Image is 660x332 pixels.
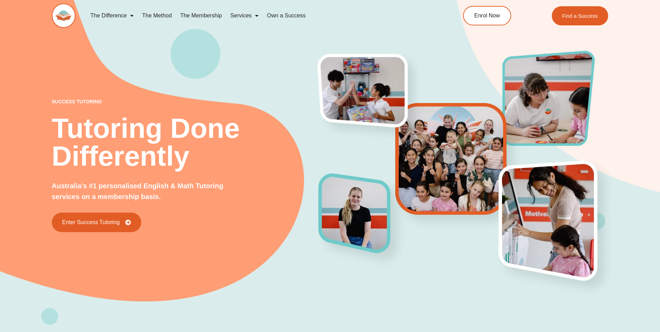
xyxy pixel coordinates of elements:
[263,8,310,24] a: Own a Success
[52,99,319,104] p: success tutoring
[52,181,247,202] p: Australia's #1 personalised English & Math Tutoring services on a membership basis.
[52,114,319,170] h2: Tutoring Done Differently
[474,13,500,18] span: Enrol Now
[138,8,176,24] a: The Method
[86,8,138,24] a: The Difference
[52,213,141,232] a: Enter Success Tutoring
[226,8,263,24] a: Services
[463,6,511,25] a: Enrol Now
[62,220,120,225] span: Enter Success Tutoring
[552,6,609,25] a: Find a Success
[176,8,226,24] a: The Membership
[562,13,598,18] span: Find a Success
[86,8,431,24] nav: Menu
